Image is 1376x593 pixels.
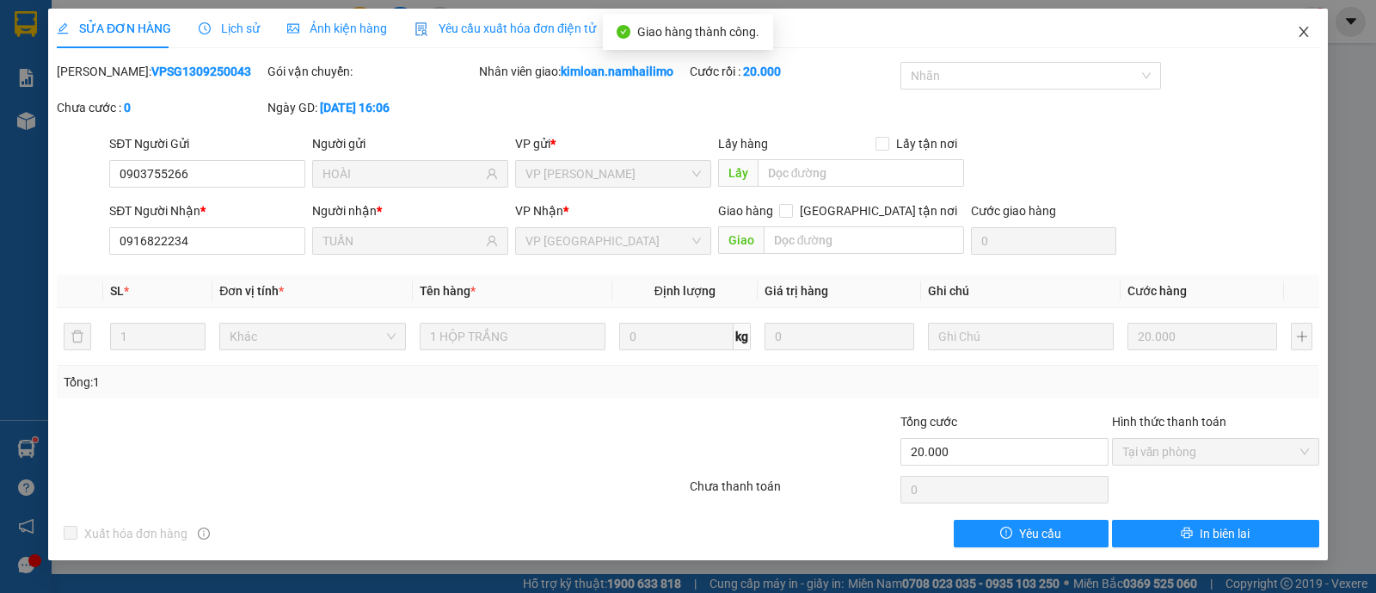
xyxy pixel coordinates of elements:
input: 0 [765,323,914,350]
span: Yêu cầu [1019,524,1061,543]
div: [PERSON_NAME]: [57,62,264,81]
span: Cước hàng [1127,284,1187,298]
div: Người gửi [312,134,508,153]
span: VP Nhận [515,204,563,218]
span: In biên lai [1200,524,1250,543]
div: Gói vận chuyển: [267,62,475,81]
button: printerIn biên lai [1112,520,1319,547]
b: 20.000 [743,65,781,78]
label: Hình thức thanh toán [1112,415,1226,429]
span: user [486,168,498,180]
span: VP Phạm Ngũ Lão [525,161,701,187]
span: exclamation-circle [1000,527,1012,540]
span: check-circle [617,25,630,39]
span: Giao hàng thành công. [637,25,759,39]
span: Đơn vị tính [219,284,284,298]
button: delete [64,323,91,350]
input: Dọc đường [764,226,965,254]
span: Khác [230,324,395,349]
div: Người nhận [312,201,508,220]
b: kimloan.namhailimo [561,65,673,78]
span: Lấy hàng [718,137,768,151]
span: Lịch sử [199,22,260,35]
span: user [486,235,498,247]
span: SL [110,284,124,298]
input: 0 [1127,323,1277,350]
input: Tên người gửi [322,164,482,183]
span: printer [1181,527,1193,540]
input: Cước giao hàng [971,227,1116,255]
span: Xuất hóa đơn hàng [77,524,194,543]
span: clock-circle [199,22,211,34]
div: Cước rồi : [690,62,897,81]
div: Chưa cước : [57,98,264,117]
span: Tổng cước [900,415,957,429]
span: SỬA ĐƠN HÀNG [57,22,171,35]
div: SĐT Người Nhận [109,201,305,220]
b: 0 [124,101,131,114]
span: Giao hàng [718,204,773,218]
input: Dọc đường [758,159,965,187]
div: Chưa thanh toán [688,477,899,507]
input: Tên người nhận [322,232,482,250]
span: Yêu cầu xuất hóa đơn điện tử [415,22,596,35]
span: picture [287,22,299,34]
label: Cước giao hàng [971,204,1056,218]
span: Định lượng [654,284,716,298]
input: VD: Bàn, Ghế [420,323,605,350]
span: [GEOGRAPHIC_DATA] tận nơi [793,201,964,220]
span: kg [734,323,751,350]
span: close [1297,25,1311,39]
div: SĐT Người Gửi [109,134,305,153]
img: icon [415,22,428,36]
span: Tại văn phòng [1122,439,1309,465]
div: Ngày GD: [267,98,475,117]
button: exclamation-circleYêu cầu [954,520,1109,547]
span: Giá trị hàng [765,284,828,298]
span: info-circle [198,528,210,540]
span: Tên hàng [420,284,476,298]
div: VP gửi [515,134,711,153]
th: Ghi chú [921,275,1121,308]
span: VP chợ Mũi Né [525,228,701,254]
span: Lấy [718,159,758,187]
span: Lấy tận nơi [889,134,964,153]
div: Nhân viên giao: [479,62,686,81]
span: Ảnh kiện hàng [287,22,387,35]
span: Giao [718,226,764,254]
button: Close [1280,9,1328,57]
span: edit [57,22,69,34]
input: Ghi Chú [928,323,1114,350]
b: [DATE] 16:06 [320,101,390,114]
div: Tổng: 1 [64,373,532,392]
button: plus [1291,323,1312,350]
b: VPSG1309250043 [151,65,251,78]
